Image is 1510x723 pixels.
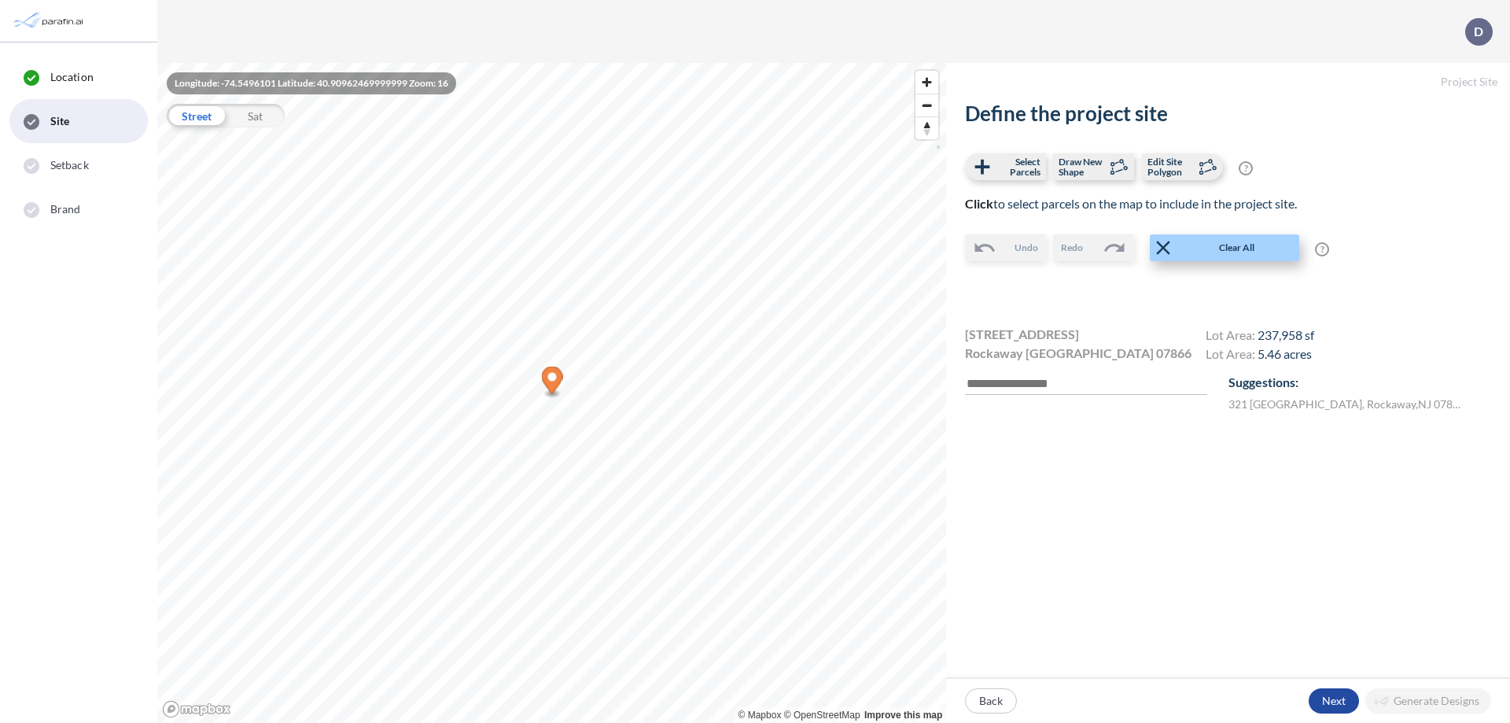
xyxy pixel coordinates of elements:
span: Location [50,69,94,85]
button: Back [965,688,1017,714]
span: Edit Site Polygon [1147,157,1194,177]
p: Next [1322,693,1346,709]
span: to select parcels on the map to include in the project site. [965,196,1297,211]
span: Redo [1061,241,1083,255]
button: Clear All [1150,234,1299,261]
span: 5.46 acres [1258,346,1312,361]
span: Draw New Shape [1059,157,1105,177]
span: Select Parcels [994,157,1040,177]
div: Map marker [542,367,563,399]
h4: Lot Area: [1206,346,1314,365]
a: Improve this map [864,710,942,721]
span: Undo [1015,241,1038,255]
div: Sat [226,104,285,127]
img: Parafin [12,6,88,35]
span: ? [1239,161,1253,175]
h5: Project Site [946,63,1510,101]
a: OpenStreetMap [784,710,860,721]
h4: Lot Area: [1206,327,1314,346]
span: [STREET_ADDRESS] [965,325,1079,344]
span: Reset bearing to north [915,117,938,139]
span: Setback [50,157,89,173]
button: Redo [1053,234,1134,261]
span: Clear All [1175,241,1298,255]
div: Longitude: -74.5496101 Latitude: 40.90962469999999 Zoom: 16 [167,72,456,94]
a: Mapbox [738,710,782,721]
p: Back [979,693,1003,709]
span: 237,958 sf [1258,327,1314,342]
span: Site [50,113,69,129]
p: Suggestions: [1228,373,1491,392]
div: Street [167,104,226,127]
button: Zoom in [915,71,938,94]
h2: Define the project site [965,101,1491,126]
a: Mapbox homepage [162,700,231,718]
b: Click [965,196,993,211]
button: Zoom out [915,94,938,116]
button: Reset bearing to north [915,116,938,139]
button: Undo [965,234,1046,261]
span: Brand [50,201,81,217]
span: Rockaway [GEOGRAPHIC_DATA] 07866 [965,344,1191,363]
label: 321 [GEOGRAPHIC_DATA] , Rockaway , NJ 07866 , US [1228,396,1465,412]
p: D [1474,24,1483,39]
button: Next [1309,688,1359,714]
span: ? [1315,242,1329,256]
canvas: Map [157,63,946,723]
